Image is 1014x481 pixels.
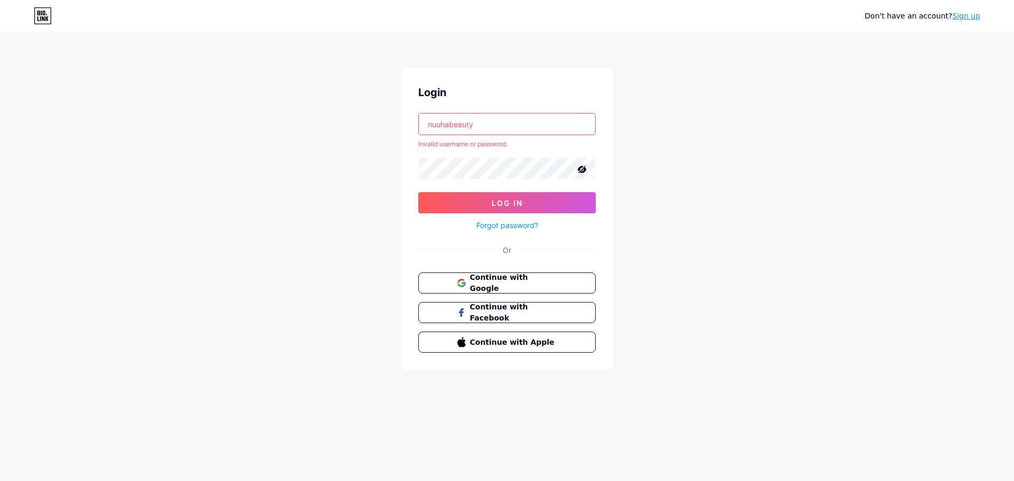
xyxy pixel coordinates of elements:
[952,12,980,20] a: Sign up
[418,192,596,213] button: Log In
[865,11,980,22] div: Don't have an account?
[470,301,557,324] span: Continue with Facebook
[418,272,596,294] button: Continue with Google
[418,302,596,323] button: Continue with Facebook
[476,220,538,231] a: Forgot password?
[418,332,596,353] button: Continue with Apple
[419,114,595,135] input: Username
[492,199,523,208] span: Log In
[503,244,511,256] div: Or
[418,139,596,149] div: Invalid username or password.
[470,272,557,294] span: Continue with Google
[418,84,596,100] div: Login
[470,337,557,348] span: Continue with Apple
